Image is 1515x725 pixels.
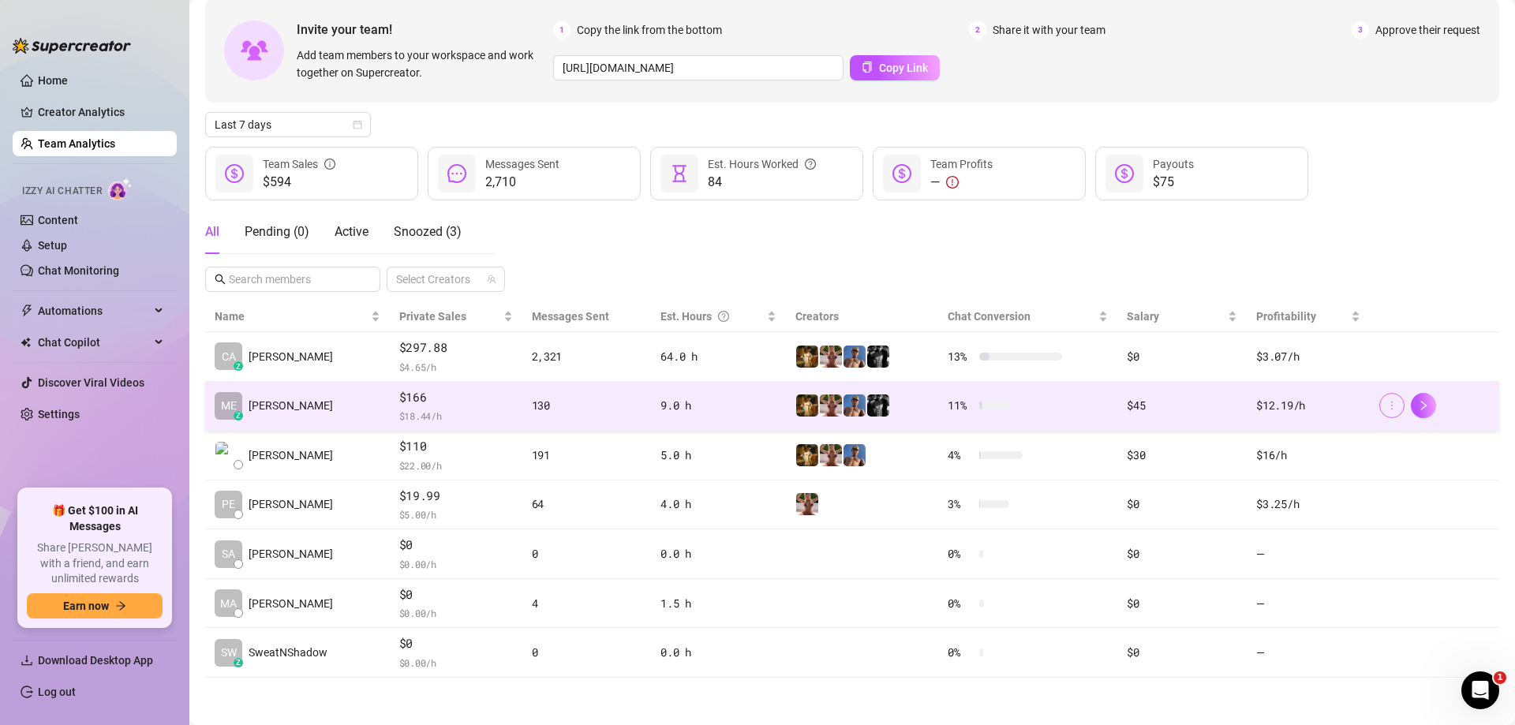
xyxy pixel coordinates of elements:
img: Dallas [844,394,866,417]
a: Log out [38,686,76,698]
span: $ 22.00 /h [399,458,513,473]
span: 0 % [948,545,973,562]
span: $75 [1153,173,1194,192]
img: Destiny [820,394,842,417]
span: $110 [399,437,513,456]
span: [PERSON_NAME] [249,447,333,464]
span: $0 [399,536,513,555]
div: 4 [532,595,642,612]
span: $594 [263,173,335,192]
span: Salary [1127,310,1159,323]
a: Team Analytics [38,137,115,150]
span: $166 [399,388,513,407]
img: Chat Copilot [21,337,31,348]
div: Team Sales [263,155,335,173]
div: $0 [1127,348,1237,365]
img: Destiny [820,444,842,466]
span: hourglass [670,164,689,183]
div: $45 [1127,397,1237,414]
span: info-circle [324,155,335,173]
span: [PERSON_NAME] [249,545,333,562]
span: [PERSON_NAME] [249,595,333,612]
span: right [1418,400,1429,411]
span: calendar [353,120,362,129]
a: Settings [38,408,80,420]
span: 0 % [948,595,973,612]
span: dollar-circle [892,164,911,183]
input: Search members [229,271,358,288]
span: 13 % [948,348,973,365]
button: Copy Link [850,55,940,80]
div: $0 [1127,595,1237,612]
a: Content [38,214,78,226]
div: 2,321 [532,348,642,365]
span: 1 [1494,671,1506,684]
a: Discover Viral Videos [38,376,144,389]
img: Destiny [820,346,842,368]
a: Setup [38,239,67,252]
span: dollar-circle [225,164,244,183]
span: $ 5.00 /h [399,506,513,522]
span: download [21,654,33,667]
div: $12.19 /h [1256,397,1360,414]
span: Copy Link [879,62,928,74]
div: 0.0 h [660,545,776,562]
a: Chat Monitoring [38,264,119,277]
span: $ 4.65 /h [399,359,513,375]
span: Profitability [1256,310,1316,323]
img: Destiny [796,493,818,515]
div: $0 [1127,545,1237,562]
div: 0.0 h [660,644,776,661]
span: question-circle [718,308,729,325]
iframe: Intercom live chat [1461,671,1499,709]
div: 4.0 h [660,495,776,513]
span: message [447,164,466,183]
span: $0 [399,585,513,604]
span: Share [PERSON_NAME] with a friend, and earn unlimited rewards [27,540,163,587]
span: ME [221,397,237,414]
span: more [1386,400,1397,411]
span: SA [222,545,235,562]
span: [PERSON_NAME] [249,348,333,365]
span: 2,710 [485,173,559,192]
span: dollar-circle [1115,164,1134,183]
span: $ 0.00 /h [399,655,513,671]
span: Private Sales [399,310,466,323]
span: Add team members to your workspace and work together on Supercreator. [297,47,547,81]
span: [PERSON_NAME] [249,495,333,513]
span: exclamation-circle [946,176,959,189]
span: $ 18.44 /h [399,408,513,424]
span: arrow-right [115,600,126,611]
span: SW [221,644,237,661]
span: 1 [553,21,570,39]
span: 4 % [948,447,973,464]
img: Marvin [867,346,889,368]
td: — [1247,628,1370,678]
th: Name [205,301,390,332]
span: Last 7 days [215,113,361,136]
img: Marvin [796,444,818,466]
div: $0 [1127,644,1237,661]
span: Payouts [1153,158,1194,170]
span: SweatNShadow [249,644,327,661]
span: 2 [969,21,986,39]
span: Download Desktop App [38,654,153,667]
div: All [205,222,219,241]
th: Creators [786,301,938,332]
div: 191 [532,447,642,464]
span: Active [335,224,368,239]
div: 0 [532,644,642,661]
div: $0 [1127,495,1237,513]
span: MA [220,595,237,612]
img: Dallas [844,346,866,368]
a: Creator Analytics [38,99,164,125]
div: z [234,658,243,667]
div: 0 [532,545,642,562]
span: Earn now [63,600,109,612]
span: 84 [708,173,816,192]
div: Pending ( 0 ) [245,222,309,241]
span: thunderbolt [21,305,33,317]
div: $3.07 /h [1256,348,1360,365]
span: 11 % [948,397,973,414]
span: $ 0.00 /h [399,605,513,621]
